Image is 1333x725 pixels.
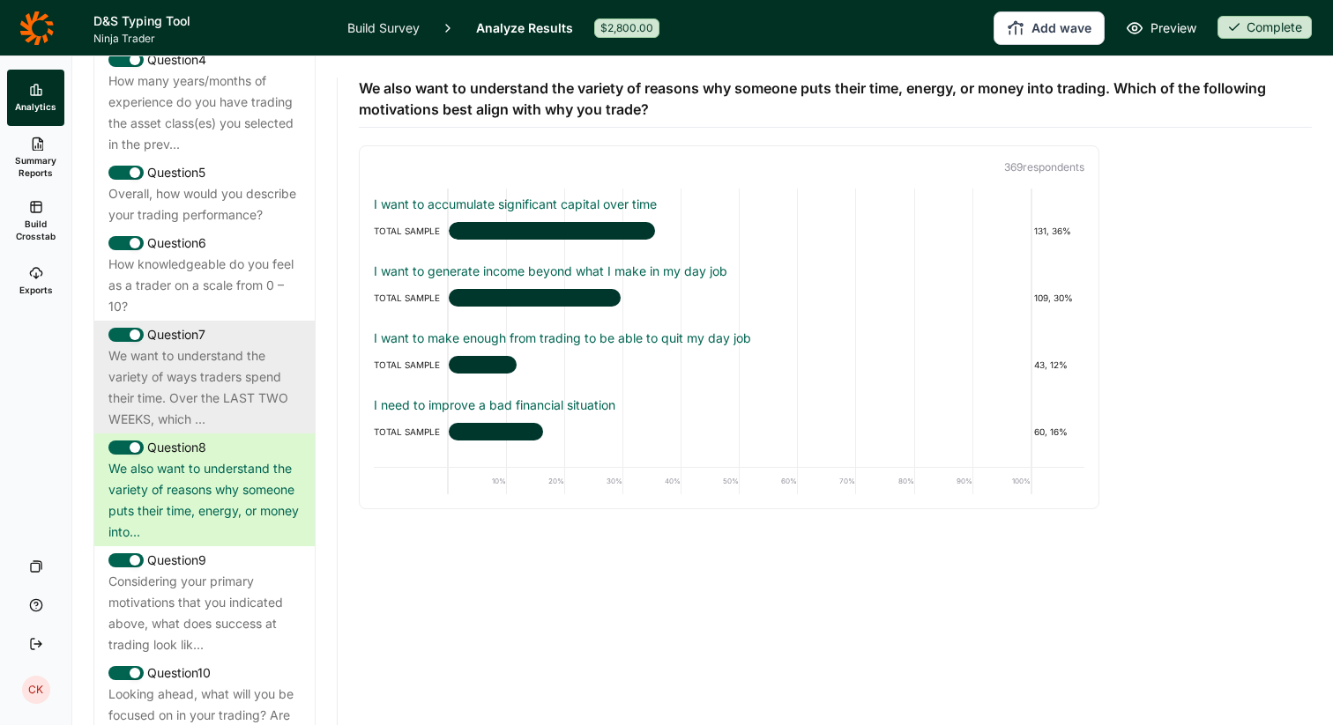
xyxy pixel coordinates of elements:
[374,329,1084,347] div: I want to make enough from trading to be able to quit my day job
[7,189,64,253] a: Build Crosstab
[507,468,565,494] div: 20%
[374,263,1084,280] div: I want to generate income beyond what I make in my day job
[108,345,301,430] div: We want to understand the variety of ways traders spend their time. Over the LAST TWO WEEKS, whic...
[594,18,659,38] div: $2,800.00
[1126,18,1196,39] a: Preview
[7,253,64,309] a: Exports
[108,49,301,70] div: Question 4
[1031,421,1084,442] div: 60, 16%
[374,196,1084,213] div: I want to accumulate significant capital over time
[915,468,973,494] div: 90%
[374,396,1084,414] div: I need to improve a bad financial situation
[1151,18,1196,39] span: Preview
[1031,220,1084,241] div: 131, 36%
[15,100,56,113] span: Analytics
[856,468,914,494] div: 80%
[359,78,1312,120] span: We also want to understand the variety of reasons why someone puts their time, energy, or money i...
[681,468,740,494] div: 50%
[22,676,50,704] div: CK
[374,354,449,375] div: TOTAL SAMPLE
[565,468,623,494] div: 30%
[1031,354,1084,375] div: 43, 12%
[14,154,57,179] span: Summary Reports
[108,662,301,684] div: Question 10
[1218,16,1312,41] button: Complete
[1218,16,1312,39] div: Complete
[740,468,798,494] div: 60%
[108,233,301,254] div: Question 6
[374,463,1084,481] div: I want to be my own boss
[994,11,1105,45] button: Add wave
[374,160,1084,174] p: 369 respondent s
[108,324,301,345] div: Question 7
[374,287,449,308] div: TOTAL SAMPLE
[108,550,301,571] div: Question 9
[7,126,64,189] a: Summary Reports
[374,220,449,241] div: TOTAL SAMPLE
[108,254,301,317] div: How knowledgeable do you feel as a trader on a scale from 0 – 10?
[108,70,301,155] div: How many years/months of experience do you have trading the asset class(es) you selected in the p...
[449,468,507,494] div: 10%
[93,32,326,46] span: Ninja Trader
[108,162,301,183] div: Question 5
[108,183,301,226] div: Overall, how would you describe your trading performance?
[19,284,53,296] span: Exports
[14,218,57,242] span: Build Crosstab
[93,11,326,32] h1: D&S Typing Tool
[108,437,301,458] div: Question 8
[374,421,449,442] div: TOTAL SAMPLE
[108,458,301,543] div: We also want to understand the variety of reasons why someone puts their time, energy, or money i...
[798,468,856,494] div: 70%
[108,571,301,655] div: Considering your primary motivations that you indicated above, what does success at trading look ...
[7,70,64,126] a: Analytics
[973,468,1031,494] div: 100%
[1031,287,1084,308] div: 109, 30%
[623,468,681,494] div: 40%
